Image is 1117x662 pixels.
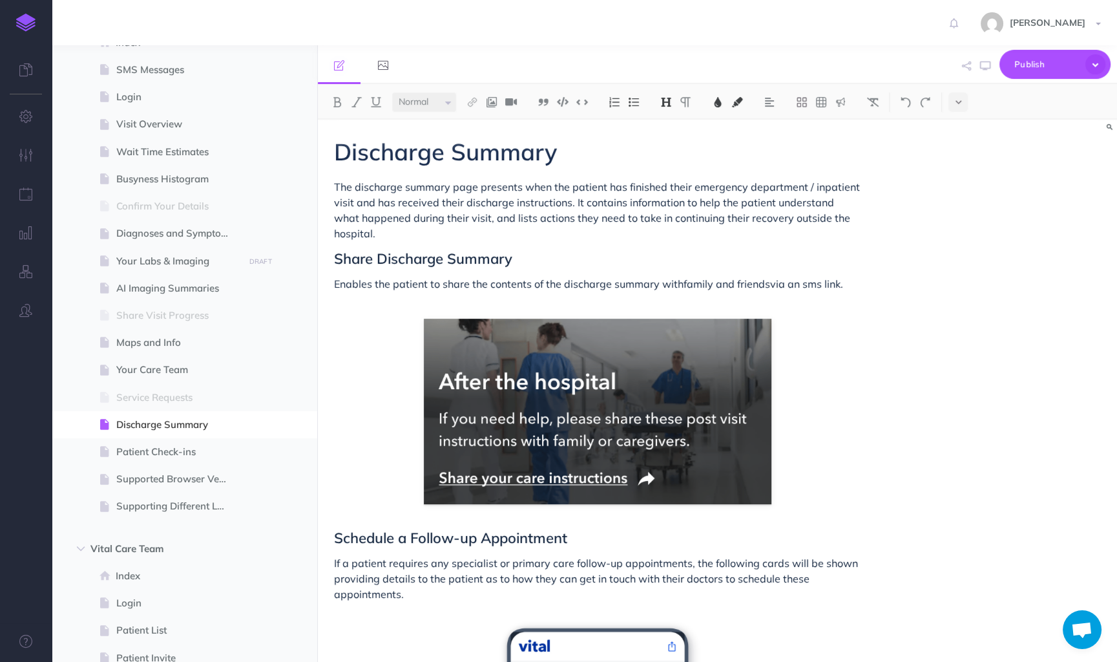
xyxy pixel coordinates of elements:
span: Visit Overview [116,116,240,132]
img: Italic button [351,97,362,107]
span: Busyness Histogram [116,171,240,187]
img: 5da3de2ef7f569c4e7af1a906648a0de.jpg [981,12,1003,35]
span: Wait Time Estimates [116,144,240,160]
span: Share Discharge Summary [334,250,512,268]
img: CbE0rl6HepdfCndgqUmZ.png [424,319,771,504]
img: Underline button [370,97,382,107]
span: Patient Check-ins [116,444,240,460]
span: Schedule a Follow-up Appointment [334,529,567,547]
span: family and friends [334,277,843,290]
button: Publish [999,50,1111,79]
img: Add image button [486,97,497,107]
img: Code block button [557,97,569,107]
img: logo-mark.svg [16,14,36,32]
span: SMS Messages [116,62,240,78]
span: Service Requests [116,390,240,405]
span: Your Labs & Imaging [116,253,240,269]
span: Share Visit Progress [116,308,240,323]
p: The discharge summary page presents when the patient has finished their emergency department / in... [334,179,861,241]
span: Your Care Team [116,362,240,378]
button: DRAFT [244,254,277,269]
img: Inline code button [576,97,588,107]
img: Redo [919,97,931,107]
img: Alignment dropdown menu button [764,97,775,107]
span: Publish [1014,54,1079,74]
span: Maps and Info [116,335,240,350]
img: Link button [466,97,478,107]
span: Discharge Summary [334,137,557,166]
img: Callout dropdown menu button [835,97,846,107]
img: Create table button [815,97,827,107]
span: Vital Care Team [90,541,224,557]
span: via an sms link. [770,277,843,290]
span: Index [116,568,240,584]
span: AI Imaging Summaries [116,281,240,296]
span: Enables the patient to share the contents of the discharge summary with [334,277,684,290]
img: Add video button [505,97,517,107]
img: Unordered list button [628,97,640,107]
small: DRAFT [249,257,272,266]
span: [PERSON_NAME] [1003,17,1092,28]
span: Login [116,595,240,611]
span: If a patient requires any specialist or primary care follow-up appointments, the following cards ... [334,557,861,601]
span: Supported Browser Versions [116,471,240,487]
span: Discharge Summary [116,417,240,432]
img: Undo [900,97,912,107]
img: Text background color button [731,97,743,107]
span: Diagnoses and Symptom Video Education [116,226,240,241]
img: Blockquote button [538,97,549,107]
span: Supporting Different Languages [116,498,240,514]
img: Text color button [712,97,724,107]
img: Paragraph button [680,97,691,107]
span: Patient List [116,623,240,638]
span: Login [116,89,240,105]
img: Ordered list button [609,97,620,107]
a: Open chat [1063,610,1101,649]
img: Clear styles button [867,97,879,107]
img: Headings dropdown button [660,97,672,107]
img: Bold button [331,97,343,107]
span: Confirm Your Details [116,198,240,214]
